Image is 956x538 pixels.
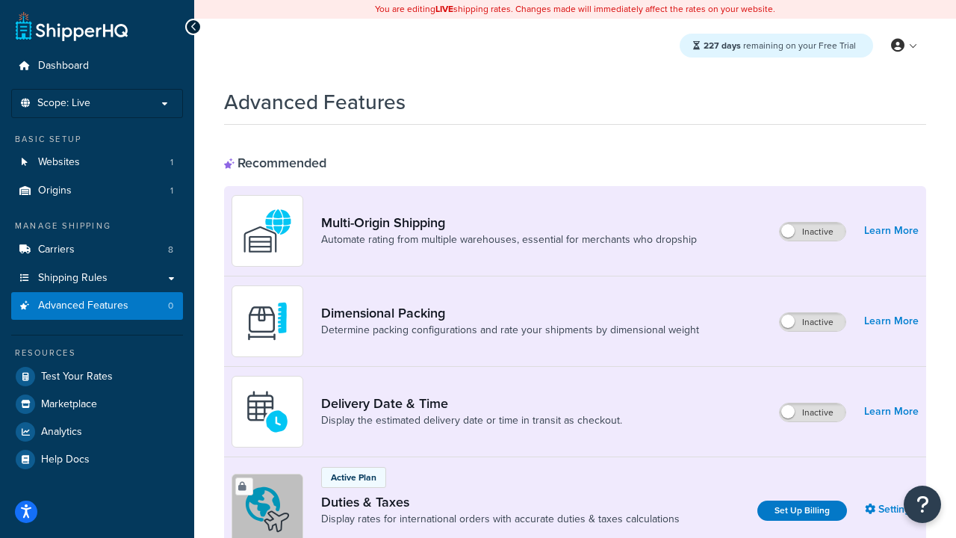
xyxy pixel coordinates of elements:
[11,149,183,176] a: Websites1
[38,185,72,197] span: Origins
[241,386,294,438] img: gfkeb5ejjkALwAAAABJRU5ErkJggg==
[11,220,183,232] div: Manage Shipping
[864,220,919,241] a: Learn More
[38,272,108,285] span: Shipping Rules
[321,494,680,510] a: Duties & Taxes
[321,214,697,231] a: Multi-Origin Shipping
[241,295,294,347] img: DTVBYsAAAAAASUVORK5CYII=
[224,87,406,117] h1: Advanced Features
[38,244,75,256] span: Carriers
[704,39,741,52] strong: 227 days
[41,398,97,411] span: Marketplace
[168,300,173,312] span: 0
[38,156,80,169] span: Websites
[321,305,699,321] a: Dimensional Packing
[41,371,113,383] span: Test Your Rates
[11,292,183,320] li: Advanced Features
[904,486,941,523] button: Open Resource Center
[780,313,845,331] label: Inactive
[331,471,376,484] p: Active Plan
[321,395,622,412] a: Delivery Date & Time
[865,499,919,520] a: Settings
[864,311,919,332] a: Learn More
[41,426,82,439] span: Analytics
[321,232,697,247] a: Automate rating from multiple warehouses, essential for merchants who dropship
[170,156,173,169] span: 1
[321,512,680,527] a: Display rates for international orders with accurate duties & taxes calculations
[38,300,128,312] span: Advanced Features
[11,418,183,445] a: Analytics
[38,60,89,72] span: Dashboard
[864,401,919,422] a: Learn More
[37,97,90,110] span: Scope: Live
[11,446,183,473] a: Help Docs
[11,177,183,205] li: Origins
[41,454,90,466] span: Help Docs
[11,236,183,264] li: Carriers
[435,2,453,16] b: LIVE
[780,403,845,421] label: Inactive
[321,413,622,428] a: Display the estimated delivery date or time in transit as checkout.
[704,39,856,52] span: remaining on your Free Trial
[321,323,699,338] a: Determine packing configurations and rate your shipments by dimensional weight
[168,244,173,256] span: 8
[170,185,173,197] span: 1
[11,52,183,80] a: Dashboard
[11,265,183,292] a: Shipping Rules
[241,205,294,257] img: WatD5o0RtDAAAAAElFTkSuQmCC
[11,391,183,418] a: Marketplace
[11,347,183,359] div: Resources
[11,133,183,146] div: Basic Setup
[780,223,845,241] label: Inactive
[11,177,183,205] a: Origins1
[757,501,847,521] a: Set Up Billing
[11,363,183,390] a: Test Your Rates
[224,155,326,171] div: Recommended
[11,236,183,264] a: Carriers8
[11,149,183,176] li: Websites
[11,292,183,320] a: Advanced Features0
